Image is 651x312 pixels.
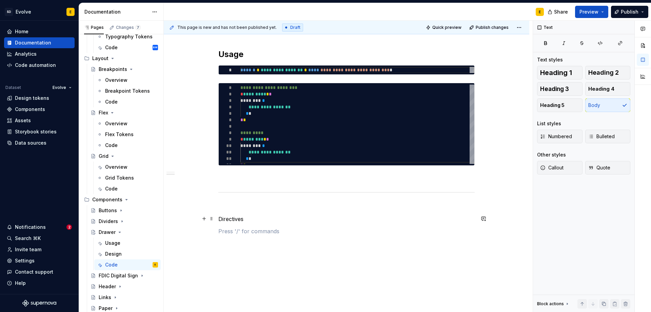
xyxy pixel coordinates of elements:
div: Breakpoint Tokens [105,88,150,94]
div: Grid Tokens [105,175,134,181]
span: Bulleted [588,133,615,140]
div: Documentation [84,8,149,15]
a: Drawer [88,227,161,238]
div: Buttons [99,207,117,214]
div: Layout [81,53,161,64]
button: Bulleted [585,130,631,143]
div: Storybook stories [15,128,57,135]
div: E [539,9,541,15]
div: Code [105,98,118,105]
div: Components [92,196,122,203]
div: Usage [105,240,120,246]
div: Notifications [15,224,46,231]
div: Changes [116,25,141,30]
div: Invite team [15,246,41,253]
div: Code [105,261,118,268]
a: Analytics [4,49,75,59]
a: Breakpoint Tokens [94,86,161,96]
span: Heading 3 [540,86,569,92]
div: Drawer [99,229,116,236]
div: Grid [99,153,108,160]
div: Home [15,28,28,35]
span: Publish [621,8,638,15]
button: Callout [537,161,583,175]
div: Block actions [537,301,564,307]
span: Draft [290,25,300,30]
a: Code [94,140,161,151]
div: Text styles [537,56,563,63]
button: Contact support [4,267,75,277]
div: Code [105,142,118,149]
span: Quote [588,164,610,171]
div: Dividers [99,218,118,225]
div: Header [99,283,116,290]
div: Design [105,251,122,257]
div: SD [5,8,13,16]
div: Contact support [15,269,53,275]
button: Numbered [537,130,583,143]
button: Heading 2 [585,66,631,79]
a: Dividers [88,216,161,227]
button: Notifications2 [4,222,75,233]
button: Preview [575,6,608,18]
button: Share [544,6,572,18]
div: Flex Tokens [105,131,134,138]
a: Overview [94,75,161,86]
button: Evolve [50,83,75,92]
div: Overview [105,164,127,170]
p: Directives [218,215,475,223]
a: CodeE [94,259,161,270]
button: Heading 3 [537,82,583,96]
div: Evolve [16,8,31,15]
h2: Usage [218,49,475,60]
a: Components [4,104,75,115]
a: Design tokens [4,93,75,104]
div: Analytics [15,51,37,57]
div: Help [15,280,26,287]
button: Heading 5 [537,98,583,112]
button: Quote [585,161,631,175]
a: Grid Tokens [94,172,161,183]
a: Breakpoints [88,64,161,75]
span: Publish changes [476,25,509,30]
a: Flex [88,107,161,118]
a: Documentation [4,37,75,48]
a: FDIC Digital Sign [88,270,161,281]
a: Settings [4,255,75,266]
a: Invite team [4,244,75,255]
a: Grid [88,151,161,162]
div: List styles [537,120,561,127]
div: Layout [92,55,108,62]
div: Other styles [537,151,566,158]
a: CodeBW [94,42,161,53]
a: Storybook stories [4,126,75,137]
button: Heading 4 [585,82,631,96]
button: Heading 1 [537,66,583,79]
span: 7 [135,25,141,30]
div: Search ⌘K [15,235,41,242]
a: Overview [94,118,161,129]
a: Overview [94,162,161,172]
span: Heading 2 [588,69,619,76]
div: Code [105,44,118,51]
span: Heading 4 [588,86,614,92]
a: Design [94,249,161,259]
a: Usage [94,238,161,249]
a: Buttons [88,205,161,216]
div: Design tokens [15,95,49,102]
div: Assets [15,117,31,124]
span: 2 [66,224,72,230]
a: Assets [4,115,75,126]
a: Code automation [4,60,75,71]
button: Publish [611,6,648,18]
div: Settings [15,257,35,264]
div: FDIC Digital Sign [99,272,138,279]
span: Preview [579,8,598,15]
div: Components [15,106,45,113]
a: Typography Tokens [94,31,161,42]
a: Links [88,292,161,303]
a: Data sources [4,137,75,148]
div: Pages [84,25,104,30]
a: Supernova Logo [22,300,56,307]
a: Code [94,183,161,194]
